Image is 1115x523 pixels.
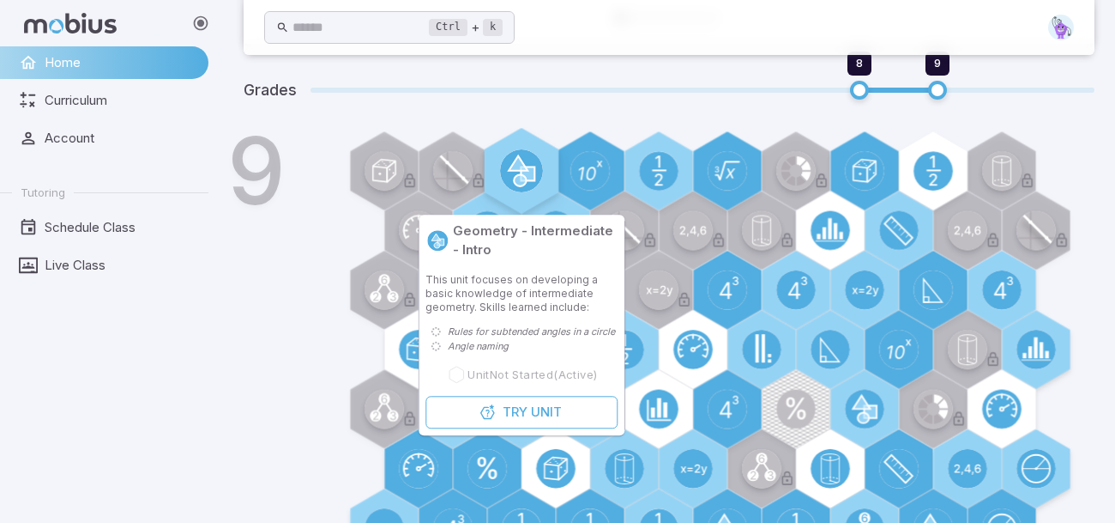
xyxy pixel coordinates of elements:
p: This unit focuses on developing a basic knowledge of intermediate geometry. Skills learned include: [425,273,618,314]
span: Live Class [45,256,196,275]
img: pentagon.svg [1048,15,1074,40]
div: + [429,17,503,38]
span: Tutoring [21,185,65,200]
h1: 9 [227,125,286,217]
span: Unit Not Started (Active) [467,368,597,383]
span: Try [503,403,527,422]
p: Rules for subtended angles in a circle [448,325,615,339]
h5: Grades [244,78,297,102]
kbd: k [483,19,503,36]
a: Geometry 2D [425,228,449,252]
span: Home [45,53,196,72]
span: 9 [934,56,941,70]
span: Unit [531,403,562,422]
p: Angle naming [448,339,509,354]
kbd: Ctrl [429,19,467,36]
span: Account [45,129,196,148]
span: Schedule Class [45,218,196,237]
span: 8 [856,56,863,70]
button: TryUnit [425,396,618,429]
span: Curriculum [45,91,196,110]
p: Geometry - Intermediate - Intro [453,222,618,259]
